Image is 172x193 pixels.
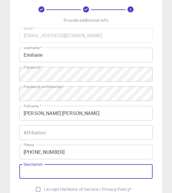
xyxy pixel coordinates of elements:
[44,186,66,192] span: I accept the
[66,186,131,192] p: Terms of Service / Privacy Policy *
[24,84,64,89] label: Password confirmation
[24,103,41,109] label: Fullname
[24,26,35,31] label: Email
[24,142,34,147] label: Phone
[24,65,42,70] label: Password
[130,7,131,12] text: 3
[64,17,108,23] p: Provide additional info
[66,186,131,192] a: Terms of Service / Privacy Policy*
[24,45,42,50] label: username
[24,162,43,167] label: Description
